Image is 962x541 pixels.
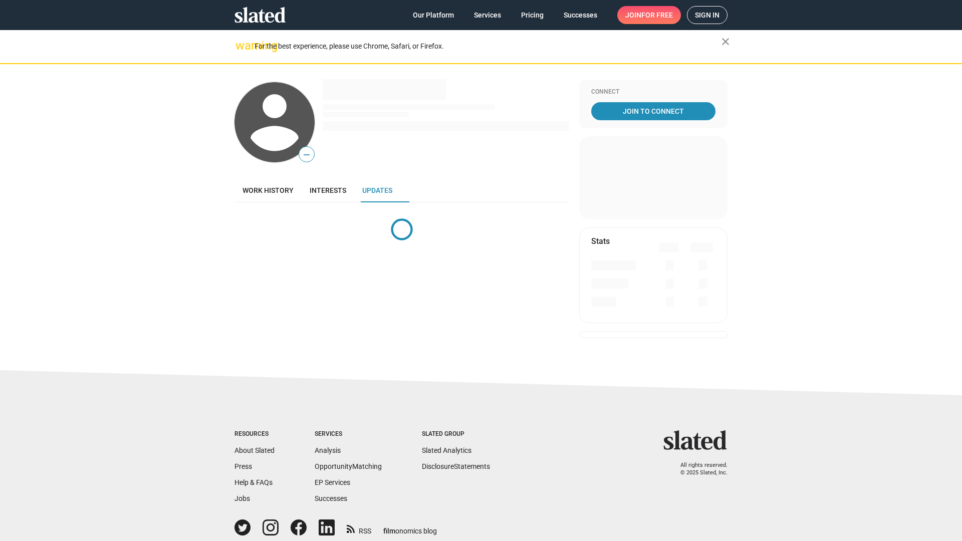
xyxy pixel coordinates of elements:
a: Joinfor free [617,6,681,24]
a: Pricing [513,6,552,24]
a: Successes [315,494,347,502]
a: About Slated [234,446,275,454]
a: filmonomics blog [383,518,437,536]
span: Successes [564,6,597,24]
span: Updates [362,186,392,194]
a: DisclosureStatements [422,462,490,470]
a: Join To Connect [591,102,715,120]
a: EP Services [315,478,350,486]
span: Work history [243,186,294,194]
mat-icon: close [719,36,732,48]
a: RSS [347,520,371,536]
a: Sign in [687,6,728,24]
mat-card-title: Stats [591,236,610,246]
span: Interests [310,186,346,194]
span: Our Platform [413,6,454,24]
a: Slated Analytics [422,446,471,454]
p: All rights reserved. © 2025 Slated, Inc. [670,462,728,476]
a: Successes [556,6,605,24]
a: Press [234,462,252,470]
a: Updates [354,178,400,202]
mat-icon: warning [235,40,248,52]
span: Services [474,6,501,24]
div: Slated Group [422,430,490,438]
span: Pricing [521,6,544,24]
a: Services [466,6,509,24]
a: Our Platform [405,6,462,24]
span: Sign in [695,7,719,24]
span: Join [625,6,673,24]
div: Connect [591,88,715,96]
span: film [383,527,395,535]
span: — [299,148,314,161]
div: Resources [234,430,275,438]
a: Analysis [315,446,341,454]
div: For the best experience, please use Chrome, Safari, or Firefox. [255,40,722,53]
span: for free [641,6,673,24]
a: Help & FAQs [234,478,273,486]
a: Jobs [234,494,250,502]
a: Interests [302,178,354,202]
a: OpportunityMatching [315,462,382,470]
div: Services [315,430,382,438]
a: Work history [234,178,302,202]
span: Join To Connect [593,102,713,120]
